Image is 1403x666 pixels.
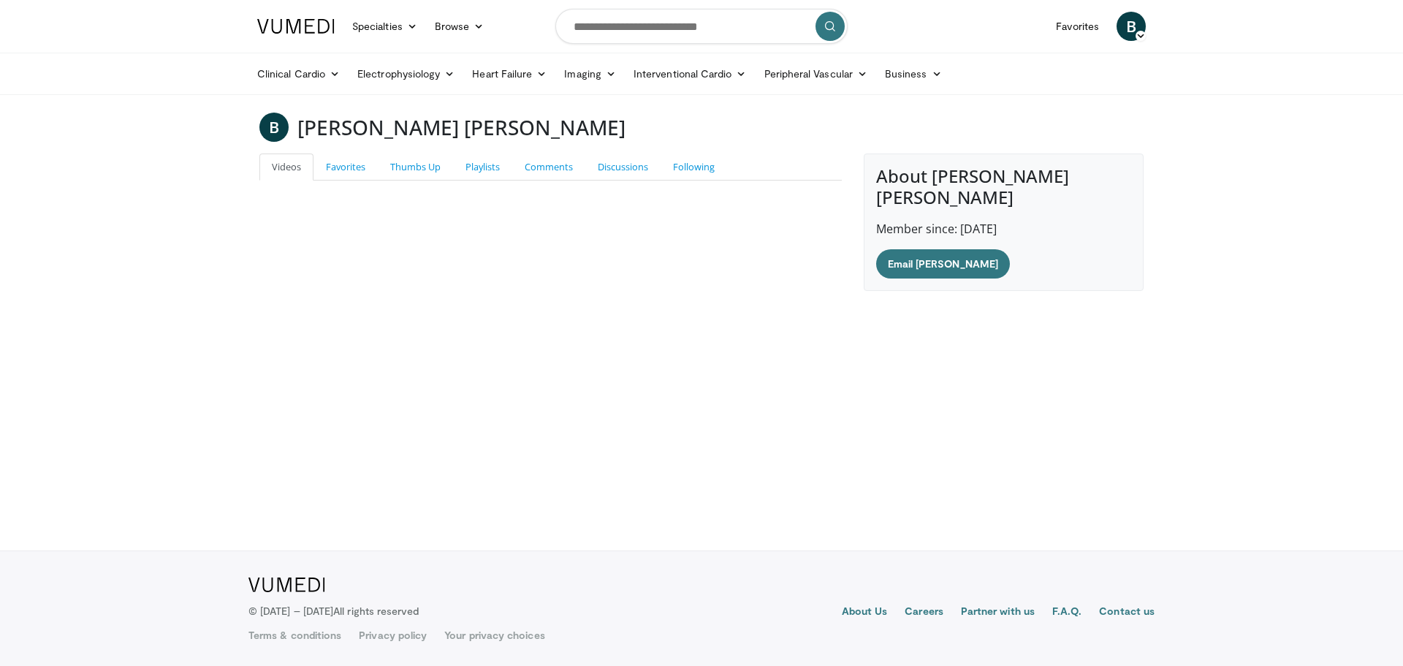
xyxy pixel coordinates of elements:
[585,154,661,181] a: Discussions
[463,59,555,88] a: Heart Failure
[378,154,453,181] a: Thumbs Up
[756,59,876,88] a: Peripheral Vascular
[313,154,378,181] a: Favorites
[444,628,544,643] a: Your privacy choices
[555,9,848,44] input: Search topics, interventions
[625,59,756,88] a: Interventional Cardio
[343,12,426,41] a: Specialties
[359,628,427,643] a: Privacy policy
[876,220,1131,238] p: Member since: [DATE]
[297,113,626,142] h3: [PERSON_NAME] [PERSON_NAME]
[426,12,493,41] a: Browse
[842,604,888,621] a: About Us
[961,604,1035,621] a: Partner with us
[555,59,625,88] a: Imaging
[1052,604,1081,621] a: F.A.Q.
[453,154,512,181] a: Playlists
[876,59,951,88] a: Business
[512,154,585,181] a: Comments
[905,604,943,621] a: Careers
[333,605,419,617] span: All rights reserved
[248,578,325,592] img: VuMedi Logo
[876,166,1131,208] h4: About [PERSON_NAME] [PERSON_NAME]
[1117,12,1146,41] a: B
[661,154,727,181] a: Following
[257,19,335,34] img: VuMedi Logo
[259,113,289,142] a: B
[248,628,341,643] a: Terms & conditions
[1099,604,1155,621] a: Contact us
[259,154,313,181] a: Videos
[248,59,349,88] a: Clinical Cardio
[248,604,419,618] p: © [DATE] – [DATE]
[349,59,463,88] a: Electrophysiology
[876,249,1010,279] a: Email [PERSON_NAME]
[1047,12,1108,41] a: Favorites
